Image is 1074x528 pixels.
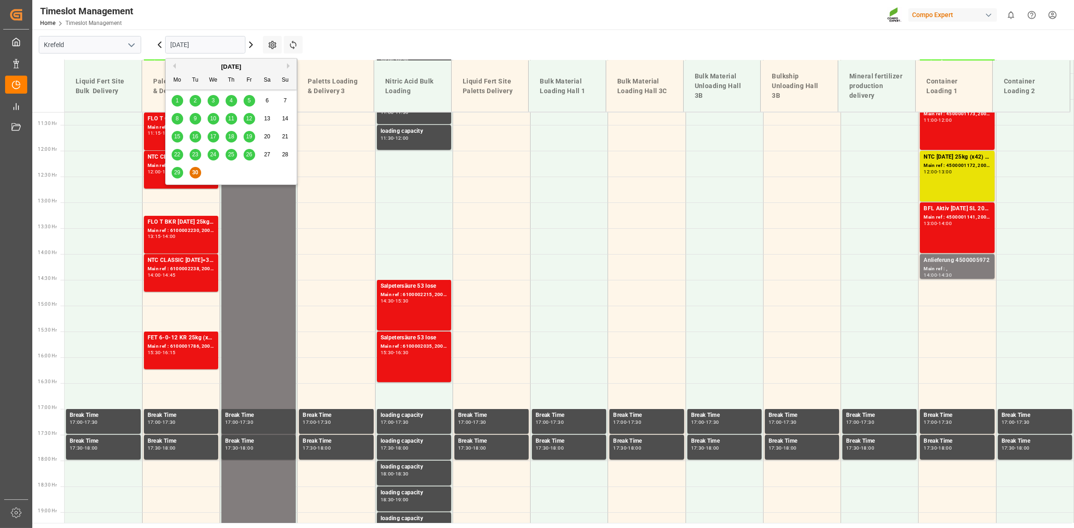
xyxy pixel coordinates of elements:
div: - [937,170,938,174]
div: 18:00 [939,446,952,450]
div: 18:00 [861,446,874,450]
span: 14 [282,115,288,122]
div: Choose Wednesday, September 3rd, 2025 [208,95,219,107]
div: - [782,446,783,450]
span: 14:30 Hr [38,276,57,281]
div: Break Time [148,437,215,446]
div: 14:30 [381,299,394,303]
div: Choose Tuesday, September 16th, 2025 [190,131,201,142]
div: - [937,221,938,225]
div: Bulkship Unloading Hall 3B [768,68,830,104]
span: 14:00 Hr [38,250,57,255]
div: - [471,420,473,424]
div: Choose Wednesday, September 24th, 2025 [208,149,219,160]
div: 12:00 [939,118,952,122]
div: 18:00 [550,446,564,450]
span: 17:00 Hr [38,405,57,410]
div: 17:30 [550,420,564,424]
div: 17:30 [240,420,253,424]
div: Choose Tuesday, September 2nd, 2025 [190,95,201,107]
img: Screenshot%202023-09-29%20at%2010.02.21.png_1712312052.png [887,7,902,23]
div: - [161,350,162,355]
div: 18:00 [381,472,394,476]
div: - [161,273,162,277]
span: 19 [246,133,252,140]
div: 17:30 [84,420,98,424]
div: Choose Monday, September 1st, 2025 [172,95,183,107]
div: 18:00 [706,446,719,450]
span: 16 [192,133,198,140]
div: Choose Friday, September 12th, 2025 [244,113,255,125]
div: Choose Saturday, September 20th, 2025 [262,131,273,142]
div: Break Time [536,437,603,446]
div: 17:00 [846,420,859,424]
div: 17:00 [148,420,161,424]
div: 17:30 [536,446,549,450]
span: 18:30 Hr [38,482,57,487]
div: 17:30 [939,420,952,424]
div: Choose Friday, September 26th, 2025 [244,149,255,160]
div: 17:00 [70,420,83,424]
div: Timeslot Management [40,4,133,18]
div: Choose Friday, September 5th, 2025 [244,95,255,107]
div: - [1014,446,1016,450]
div: Choose Thursday, September 25th, 2025 [226,149,237,160]
div: Break Time [70,437,137,446]
div: 18:00 [628,446,641,450]
div: loading capacity [381,127,447,136]
div: loading capacity [381,488,447,498]
div: - [394,299,395,303]
button: Next Month [287,63,292,69]
div: 17:00 [458,420,471,424]
div: - [704,420,705,424]
div: 17:00 [225,420,239,424]
div: 17:30 [303,446,316,450]
div: FLO T BKR [DATE] 25kg (x40) D,ATBT SPORT [DATE] 25%UH 3M 25kg (x40) INTFLO T CLUB [DATE] 25kg (x4... [148,218,215,227]
div: 17:00 [769,420,782,424]
div: - [161,131,162,135]
div: Choose Sunday, September 21st, 2025 [280,131,291,142]
div: 17:00 [536,420,549,424]
div: - [394,420,395,424]
span: 25 [228,151,234,158]
div: Fr [244,75,255,86]
div: Break Time [769,437,835,446]
div: Mineral fertilizer production delivery [846,68,908,104]
div: Break Time [846,411,913,420]
span: 12 [246,115,252,122]
div: 17:30 [613,446,626,450]
span: 13 [264,115,270,122]
div: Choose Saturday, September 27th, 2025 [262,149,273,160]
div: Break Time [613,437,680,446]
div: Break Time [1002,437,1068,446]
div: month 2025-09 [168,92,294,182]
div: Choose Thursday, September 11th, 2025 [226,113,237,125]
div: - [937,446,938,450]
div: 16:15 [162,350,176,355]
span: 18 [228,133,234,140]
div: - [859,420,861,424]
span: 5 [248,97,251,104]
div: Choose Tuesday, September 9th, 2025 [190,113,201,125]
div: - [316,446,317,450]
div: Break Time [691,411,758,420]
div: 17:30 [148,446,161,450]
span: 11 [228,115,234,122]
div: loading capacity [381,411,447,420]
input: Type to search/select [39,36,141,53]
div: - [394,446,395,450]
div: Main ref : 6100002215, 2000001740 [381,291,447,299]
div: - [549,420,550,424]
div: Break Time [924,437,990,446]
span: 18:00 Hr [38,457,57,462]
div: 18:30 [381,498,394,502]
div: Choose Saturday, September 6th, 2025 [262,95,273,107]
div: Main ref : 4500001172, 2000001248 [924,162,990,170]
span: 28 [282,151,288,158]
div: 17:30 [458,446,471,450]
div: - [161,170,162,174]
div: Paletts Loading & Delivery 3 [304,73,366,100]
div: Main ref : , [924,265,990,273]
div: - [316,420,317,424]
div: - [859,446,861,450]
